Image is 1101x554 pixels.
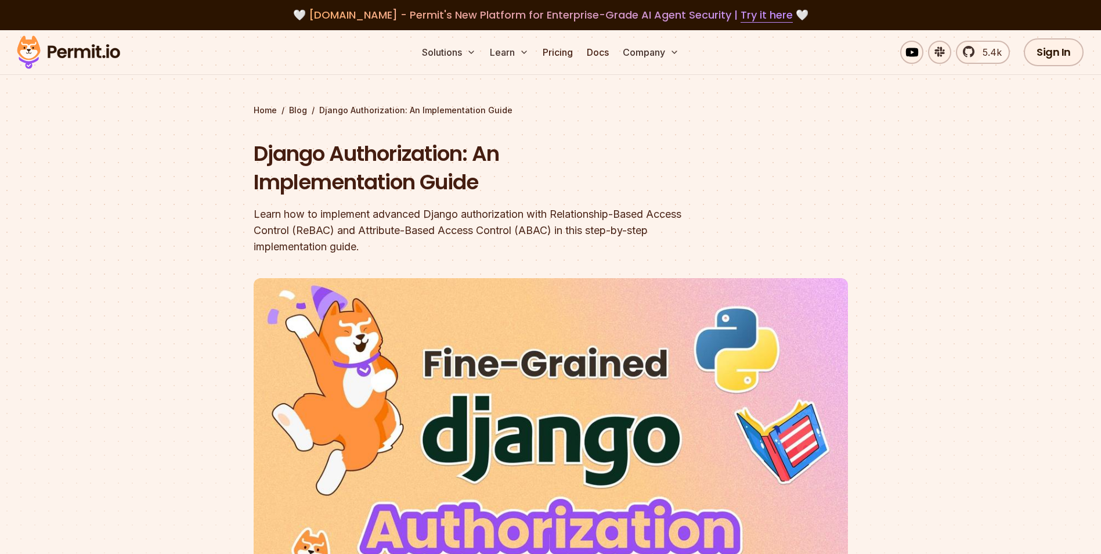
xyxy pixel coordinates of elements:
[976,45,1002,59] span: 5.4k
[741,8,793,23] a: Try it here
[28,7,1073,23] div: 🤍 🤍
[417,41,481,64] button: Solutions
[289,105,307,116] a: Blog
[309,8,793,22] span: [DOMAIN_NAME] - Permit's New Platform for Enterprise-Grade AI Agent Security |
[1024,38,1084,66] a: Sign In
[254,105,277,116] a: Home
[956,41,1010,64] a: 5.4k
[254,105,848,116] div: / /
[618,41,684,64] button: Company
[254,139,699,197] h1: Django Authorization: An Implementation Guide
[538,41,577,64] a: Pricing
[12,33,125,72] img: Permit logo
[254,206,699,255] div: Learn how to implement advanced Django authorization with Relationship-Based Access Control (ReBA...
[582,41,613,64] a: Docs
[485,41,533,64] button: Learn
